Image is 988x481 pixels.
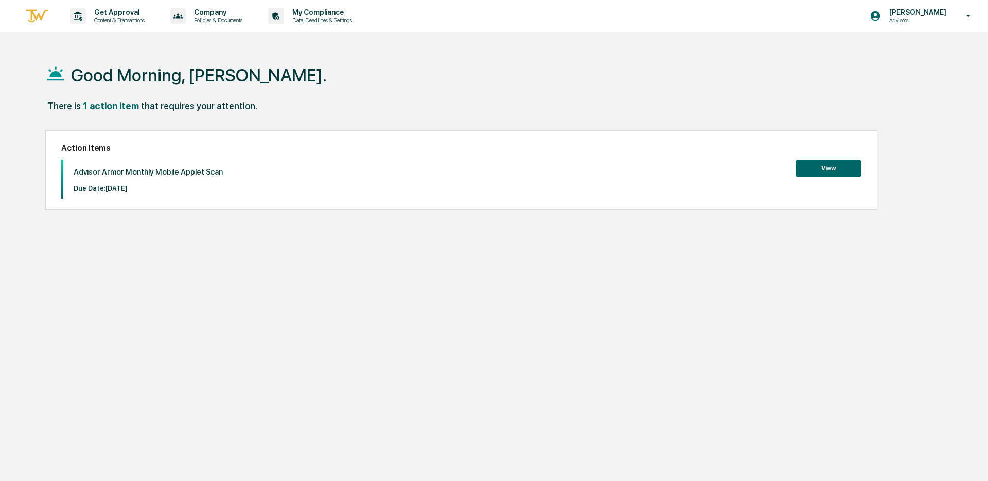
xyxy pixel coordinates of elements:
h1: Good Morning, [PERSON_NAME]. [71,65,327,85]
img: logo [25,8,49,25]
p: Company [186,8,248,16]
p: Get Approval [86,8,150,16]
p: My Compliance [284,8,357,16]
p: Data, Deadlines & Settings [284,16,357,24]
div: that requires your attention. [141,100,257,111]
p: Content & Transactions [86,16,150,24]
div: There is [47,100,81,111]
button: View [796,160,861,177]
p: Policies & Documents [186,16,248,24]
p: Due Date: [DATE] [74,184,223,192]
p: Advisors [881,16,951,24]
div: 1 action item [83,100,139,111]
p: Advisor Armor Monthly Mobile Applet Scan [74,167,223,177]
a: View [796,163,861,173]
p: [PERSON_NAME] [881,8,951,16]
h2: Action Items [61,143,861,153]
